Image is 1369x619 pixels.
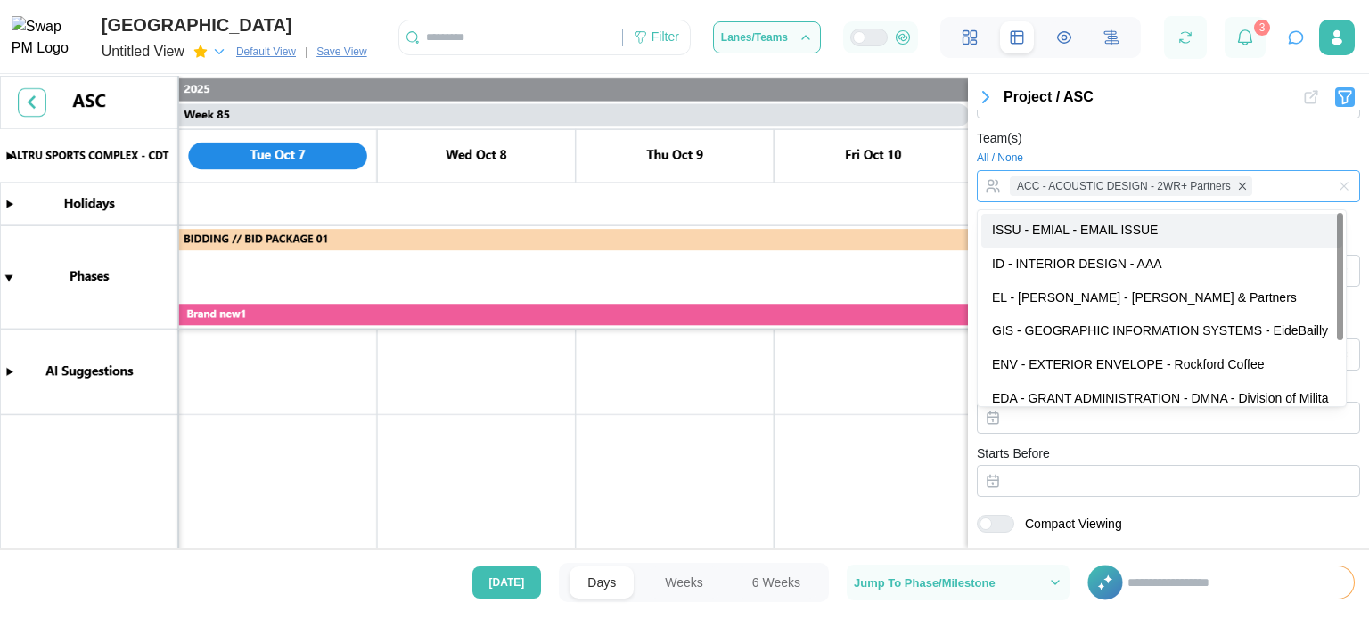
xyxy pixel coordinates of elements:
[316,43,366,61] span: Save View
[981,314,1342,348] div: GIS - GEOGRAPHIC INFORMATION SYSTEMS - EideBailly
[981,214,1342,248] div: ISSU - EMIAL - EMAIL ISSUE
[1335,87,1355,107] button: Filter
[1172,24,1200,52] button: Refresh Grid
[981,348,1342,382] div: ENV - EXTERIOR ENVELOPE - Rockford Coffee
[981,248,1342,281] div: ID - INTERIOR DESIGN - AAA
[102,39,184,64] span: Untitled View
[977,129,1022,149] label: Team(s)
[305,44,307,61] div: |
[981,382,1342,435] div: EDA - GRANT ADMINISTRATION - DMNA - Division of Military...
[977,151,1023,164] a: All / None
[977,444,1050,464] label: Starts Before
[1283,25,1308,50] button: Open project assistant
[489,567,525,598] span: [DATE]
[1254,20,1270,36] div: 3
[721,32,788,43] span: Lanes/Teams
[1004,86,1301,109] div: Project / ASC
[12,16,84,61] img: Swap PM Logo
[734,566,818,599] button: 6 Weeks
[647,566,721,599] button: Weeks
[1014,515,1122,533] span: Compact Viewing
[102,12,374,39] div: [GEOGRAPHIC_DATA]
[570,566,634,599] button: Days
[236,43,296,61] span: Default View
[652,28,679,47] div: Filter
[854,577,996,589] span: Jump To Phase/Milestone
[1017,178,1231,195] span: ACC - ACOUSTIC DESIGN - 2WR+ Partners
[981,281,1342,315] div: EL - [PERSON_NAME] - [PERSON_NAME] & Partners
[1087,566,1355,599] div: +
